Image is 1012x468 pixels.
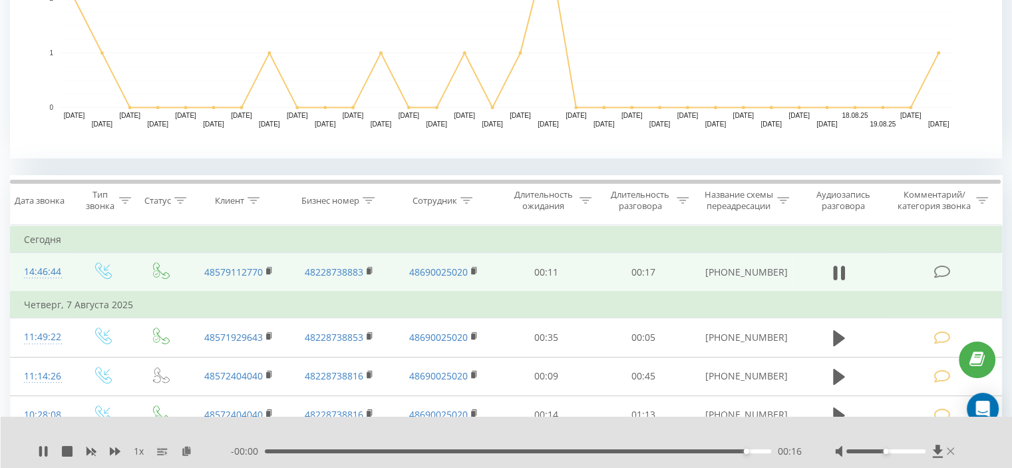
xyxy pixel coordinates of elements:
td: [PHONE_NUMBER] [691,395,792,435]
a: 48228738883 [305,266,363,278]
a: 48690025020 [409,369,468,382]
text: [DATE] [203,120,224,128]
td: 00:45 [595,357,691,395]
text: 19.08.25 [870,120,896,128]
text: [DATE] [287,112,308,119]
div: Open Intercom Messenger [967,393,999,425]
text: [DATE] [733,112,754,119]
td: 00:09 [498,357,595,395]
td: [PHONE_NUMBER] [691,357,792,395]
div: 14:46:44 [24,259,59,285]
td: 00:11 [498,253,595,292]
div: 11:14:26 [24,363,59,389]
text: [DATE] [92,120,113,128]
text: [DATE] [900,112,922,119]
a: 48572404040 [204,369,263,382]
text: [DATE] [231,112,252,119]
div: Accessibility label [883,449,888,454]
td: [PHONE_NUMBER] [691,318,792,357]
text: [DATE] [399,112,420,119]
text: [DATE] [816,120,838,128]
a: 48572404040 [204,408,263,421]
div: Статус [144,195,171,206]
td: 00:35 [498,318,595,357]
span: 1 x [134,445,144,458]
div: Дата звонка [15,195,65,206]
td: [PHONE_NUMBER] [691,253,792,292]
div: Длительность ожидания [510,189,577,212]
text: [DATE] [147,120,168,128]
text: 0 [49,104,53,111]
div: Сотрудник [413,195,457,206]
td: 00:17 [595,253,691,292]
div: Клиент [215,195,244,206]
text: 18.08.25 [842,112,868,119]
div: Accessibility label [744,449,749,454]
text: [DATE] [538,120,559,128]
span: - 00:00 [231,445,265,458]
div: Длительность разговора [607,189,673,212]
a: 48228738816 [305,369,363,382]
div: 11:49:22 [24,324,59,350]
text: [DATE] [593,120,615,128]
text: [DATE] [705,120,727,128]
a: 48690025020 [409,331,468,344]
text: [DATE] [64,112,85,119]
text: [DATE] [649,120,671,128]
td: 00:14 [498,395,595,435]
text: [DATE] [259,120,280,128]
text: [DATE] [426,120,447,128]
td: 00:05 [595,318,691,357]
div: Название схемы переадресации [704,189,774,212]
text: [DATE] [315,120,336,128]
td: Четверг, 7 Августа 2025 [11,292,1002,318]
text: [DATE] [788,112,810,119]
text: [DATE] [120,112,141,119]
div: Бизнес номер [301,195,359,206]
div: Аудиозапись разговора [804,189,882,212]
div: Комментарий/категория звонка [895,189,973,212]
td: Сегодня [11,226,1002,253]
text: [DATE] [928,120,949,128]
text: [DATE] [175,112,196,119]
a: 48690025020 [409,266,468,278]
a: 48228738816 [305,408,363,421]
a: 48579112770 [204,266,263,278]
text: [DATE] [482,120,503,128]
div: 10:28:08 [24,402,59,428]
text: [DATE] [566,112,587,119]
a: 48571929643 [204,331,263,344]
span: 00:16 [778,445,802,458]
a: 48228738853 [305,331,363,344]
text: [DATE] [454,112,475,119]
text: [DATE] [371,120,392,128]
text: [DATE] [677,112,699,119]
text: [DATE] [760,120,782,128]
text: [DATE] [510,112,531,119]
text: 1 [49,49,53,57]
td: 01:13 [595,395,691,435]
div: Тип звонка [84,189,115,212]
text: [DATE] [621,112,643,119]
a: 48690025020 [409,408,468,421]
text: [DATE] [343,112,364,119]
